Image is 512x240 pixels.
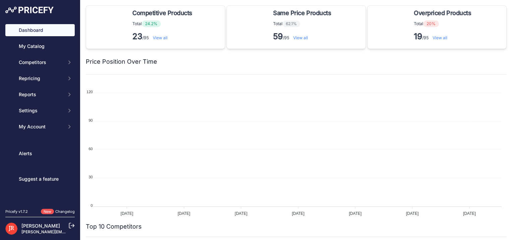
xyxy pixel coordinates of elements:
button: Settings [5,105,75,117]
tspan: [DATE] [178,211,190,216]
div: Pricefy v1.7.2 [5,209,28,215]
span: Competitive Products [132,8,192,18]
tspan: [DATE] [121,211,133,216]
nav: Sidebar [5,24,75,201]
a: [PERSON_NAME] [21,223,60,229]
p: /95 [132,31,195,42]
span: Reports [19,91,63,98]
button: My Account [5,121,75,133]
tspan: [DATE] [292,211,305,216]
a: My Catalog [5,40,75,52]
tspan: [DATE] [235,211,248,216]
h2: Price Position Over Time [86,57,157,66]
a: Dashboard [5,24,75,36]
span: 62.1% [282,20,300,27]
button: Repricing [5,72,75,84]
strong: 19 [414,32,422,41]
span: My Account [19,123,63,130]
span: Competitors [19,59,63,66]
strong: 23 [132,32,142,41]
span: New [41,209,54,215]
a: [PERSON_NAME][EMAIL_ADDRESS][PERSON_NAME][DOMAIN_NAME] [21,229,158,234]
tspan: 60 [88,147,92,151]
tspan: 90 [88,118,92,122]
span: Repricing [19,75,63,82]
a: View all [153,35,168,40]
span: Same Price Products [273,8,331,18]
strong: 59 [273,32,283,41]
span: 20% [423,20,439,27]
tspan: [DATE] [349,211,362,216]
a: Alerts [5,147,75,160]
p: /95 [414,31,474,42]
p: /95 [273,31,334,42]
span: Overpriced Products [414,8,471,18]
p: Total [132,20,195,27]
a: Changelog [55,209,75,214]
a: View all [293,35,308,40]
span: 24.2% [142,20,161,27]
p: Total [273,20,334,27]
span: Settings [19,107,63,114]
button: Competitors [5,56,75,68]
tspan: 120 [86,90,92,94]
h2: Top 10 Competitors [86,222,142,231]
a: View all [433,35,447,40]
p: Total [414,20,474,27]
tspan: 0 [91,203,93,207]
img: Pricefy Logo [5,7,54,13]
button: Reports [5,88,75,101]
tspan: [DATE] [463,211,476,216]
tspan: [DATE] [406,211,419,216]
a: Suggest a feature [5,173,75,185]
tspan: 30 [88,175,92,179]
